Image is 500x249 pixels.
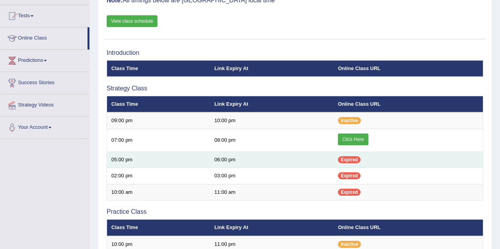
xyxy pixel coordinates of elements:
td: 10:00 am [107,184,210,200]
span: Expired [338,172,361,179]
th: Online Class URL [334,220,483,236]
span: Expired [338,156,361,163]
a: View class schedule [107,15,157,27]
a: Predictions [0,50,89,69]
td: 11:00 am [210,184,334,200]
td: 06:00 pm [210,152,334,168]
a: Tests [0,5,89,25]
h3: Practice Class [107,208,483,215]
th: Class Time [107,220,210,236]
h3: Strategy Class [107,85,483,92]
a: Click Here [338,134,368,145]
h3: Introduction [107,49,483,56]
td: 09:00 pm [107,112,210,129]
td: 07:00 pm [107,129,210,152]
td: 03:00 pm [210,168,334,184]
th: Class Time [107,60,210,77]
a: Success Stories [0,72,89,92]
a: Strategy Videos [0,94,89,114]
span: Inactive [338,241,361,248]
th: Link Expiry At [210,96,334,112]
span: Expired [338,189,361,196]
th: Online Class URL [334,60,483,77]
td: 02:00 pm [107,168,210,184]
th: Online Class URL [334,96,483,112]
a: Your Account [0,117,89,136]
td: 08:00 pm [210,129,334,152]
a: Online Class [0,27,87,47]
td: 05:00 pm [107,152,210,168]
th: Class Time [107,96,210,112]
td: 10:00 pm [210,112,334,129]
th: Link Expiry At [210,220,334,236]
span: Inactive [338,117,361,124]
th: Link Expiry At [210,60,334,77]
